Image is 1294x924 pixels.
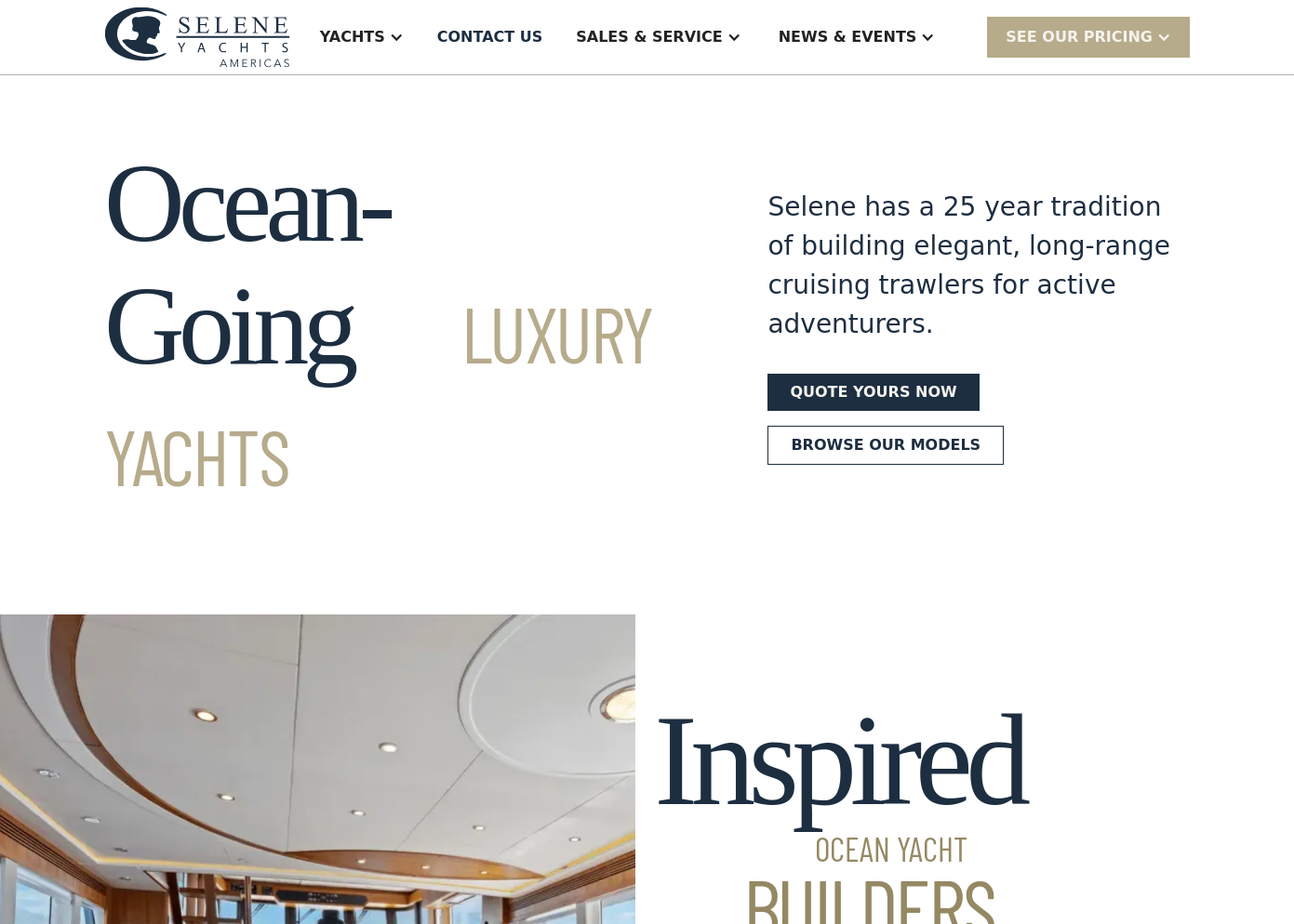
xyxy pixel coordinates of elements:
a: Browse our models [767,426,1004,465]
h1: Ocean-Going [104,142,700,510]
img: logo [104,7,290,67]
span: Ocean Yacht [654,832,1023,865]
div: Contact US [437,26,543,48]
span: Luxury Yachts [104,285,653,502]
div: News & EVENTS [779,26,917,48]
div: Sales & Service [576,26,722,48]
div: SEE Our Pricing [1006,26,1153,48]
div: SEE Our Pricing [987,17,1190,57]
div: Selene has a 25 year tradition of building elegant, long-range cruising trawlers for active adven... [767,188,1190,344]
div: Yachts [320,26,385,48]
a: Quote yours now [767,374,979,411]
